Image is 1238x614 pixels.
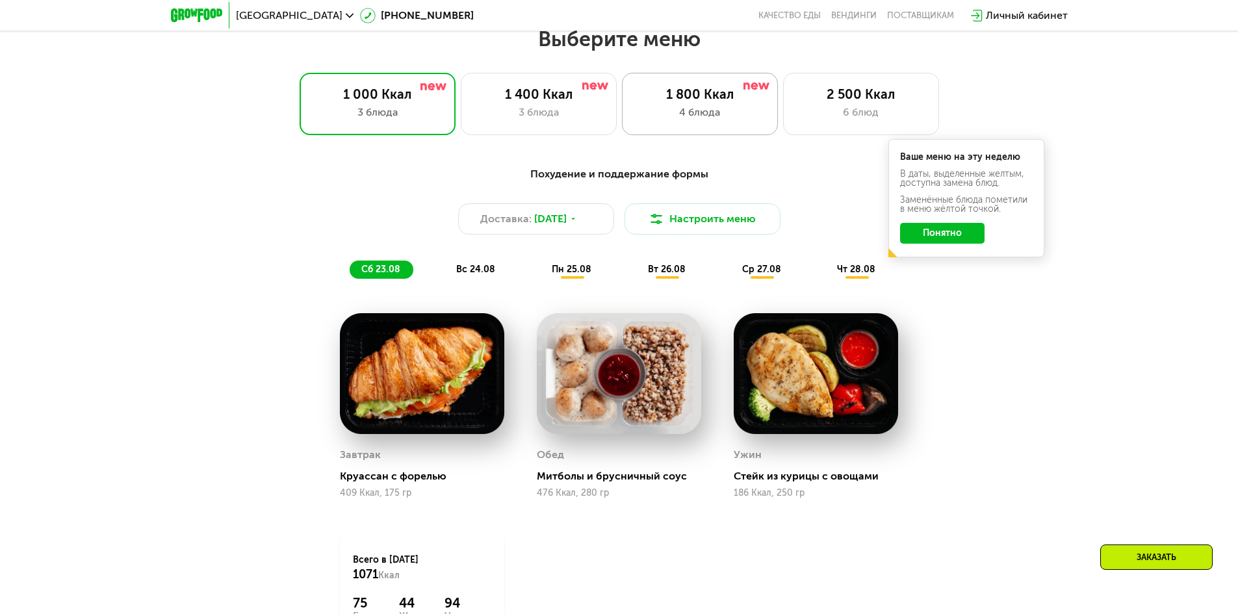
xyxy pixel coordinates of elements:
[887,10,954,21] div: поставщикам
[537,445,564,465] div: Обед
[340,470,515,483] div: Круассан с форелью
[986,8,1068,23] div: Личный кабинет
[340,488,504,498] div: 409 Ккал, 175 гр
[552,264,591,275] span: пн 25.08
[625,203,780,235] button: Настроить меню
[900,153,1033,162] div: Ваше меню на эту неделю
[378,570,400,581] span: Ккал
[734,488,898,498] div: 186 Ккал, 250 гр
[900,196,1033,214] div: Заменённые блюда пометили в меню жёлтой точкой.
[456,264,495,275] span: вс 24.08
[636,105,764,120] div: 4 блюда
[900,170,1033,188] div: В даты, выделенные желтым, доступна замена блюд.
[797,105,925,120] div: 6 блюд
[42,26,1196,52] h2: Выберите меню
[313,86,442,102] div: 1 000 Ккал
[537,488,701,498] div: 476 Ккал, 280 гр
[236,10,342,21] span: [GEOGRAPHIC_DATA]
[474,105,603,120] div: 3 блюда
[340,445,381,465] div: Завтрак
[361,264,400,275] span: сб 23.08
[353,595,383,611] div: 75
[900,223,985,244] button: Понятно
[235,166,1004,183] div: Похудение и поддержание формы
[445,595,491,611] div: 94
[480,211,532,227] span: Доставка:
[648,264,686,275] span: вт 26.08
[636,86,764,102] div: 1 800 Ккал
[734,445,762,465] div: Ужин
[797,86,925,102] div: 2 500 Ккал
[537,470,712,483] div: Митболы и брусничный соус
[742,264,781,275] span: ср 27.08
[1100,544,1213,570] div: Заказать
[758,10,821,21] a: Качество еды
[474,86,603,102] div: 1 400 Ккал
[837,264,875,275] span: чт 28.08
[360,8,474,23] a: [PHONE_NUMBER]
[831,10,877,21] a: Вендинги
[399,595,428,611] div: 44
[353,554,491,582] div: Всего в [DATE]
[313,105,442,120] div: 3 блюда
[734,470,909,483] div: Стейк из курицы с овощами
[534,211,567,227] span: [DATE]
[353,567,378,582] span: 1071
